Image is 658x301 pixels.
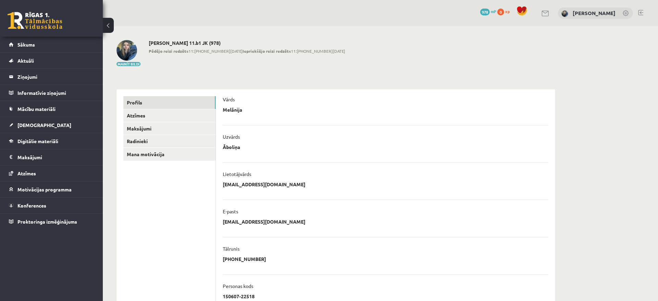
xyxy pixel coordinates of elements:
[243,48,291,54] b: Iepriekšējo reizi redzēts
[497,9,504,15] span: 0
[149,48,188,54] b: Pēdējo reizi redzēts
[223,256,266,262] p: [PHONE_NUMBER]
[223,218,305,225] p: [EMAIL_ADDRESS][DOMAIN_NAME]
[17,85,94,101] legend: Informatīvie ziņojumi
[149,48,345,54] span: 11:[PHONE_NUMBER][DATE] 11:[PHONE_NUMBER][DATE]
[223,96,235,102] p: Vārds
[123,122,216,135] a: Maksājumi
[123,135,216,148] a: Radinieki
[491,9,496,14] span: mP
[480,9,496,14] a: 978 mP
[480,9,490,15] span: 978
[17,106,56,112] span: Mācību materiāli
[117,40,137,61] img: Melānija Āboliņa
[17,202,46,209] span: Konferences
[9,165,94,181] a: Atzīmes
[9,101,94,117] a: Mācību materiāli
[17,149,94,165] legend: Maksājumi
[8,12,62,29] a: Rīgas 1. Tālmācības vidusskola
[17,138,58,144] span: Digitālie materiāli
[17,218,77,225] span: Proktoringa izmēģinājums
[223,208,238,214] p: E-pasts
[223,134,240,140] p: Uzvārds
[9,85,94,101] a: Informatīvie ziņojumi
[223,106,242,113] p: Melānija
[9,53,94,68] a: Aktuāli
[9,133,94,149] a: Digitālie materiāli
[223,144,240,150] p: Āboliņa
[497,9,513,14] a: 0 xp
[17,58,34,64] span: Aktuāli
[17,69,94,85] legend: Ziņojumi
[123,148,216,161] a: Mana motivācija
[9,117,94,133] a: [DEMOGRAPHIC_DATA]
[9,181,94,197] a: Motivācijas programma
[223,246,240,252] p: Tālrunis
[9,149,94,165] a: Maksājumi
[17,186,72,192] span: Motivācijas programma
[117,62,141,66] button: Mainīt bildi
[9,69,94,85] a: Ziņojumi
[9,198,94,213] a: Konferences
[17,41,35,48] span: Sākums
[223,293,255,299] p: 150607-22518
[17,170,36,176] span: Atzīmes
[505,9,510,14] span: xp
[223,283,253,289] p: Personas kods
[149,40,345,46] h2: [PERSON_NAME] 11.b1 JK (978)
[561,10,568,17] img: Melānija Āboliņa
[123,96,216,109] a: Profils
[9,214,94,229] a: Proktoringa izmēģinājums
[573,10,616,16] a: [PERSON_NAME]
[9,37,94,52] a: Sākums
[123,109,216,122] a: Atzīmes
[223,181,305,187] p: [EMAIL_ADDRESS][DOMAIN_NAME]
[17,122,71,128] span: [DEMOGRAPHIC_DATA]
[223,171,251,177] p: Lietotājvārds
